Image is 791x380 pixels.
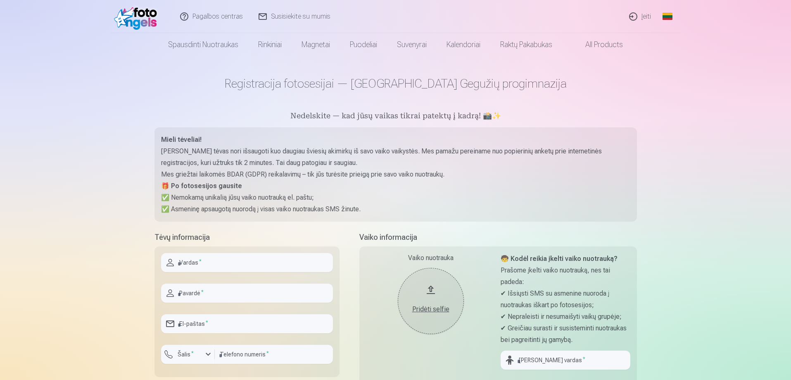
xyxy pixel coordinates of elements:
[501,255,618,263] strong: 🧒 Kodėl reikia įkelti vaiko nuotrauką?
[248,33,292,56] a: Rinkiniai
[114,3,162,30] img: /fa2
[292,33,340,56] a: Magnetai
[161,203,630,215] p: ✅ Asmeninę apsaugotą nuorodą į visas vaiko nuotraukas SMS žinute.
[437,33,490,56] a: Kalendoriai
[490,33,562,56] a: Raktų pakabukas
[161,192,630,203] p: ✅ Nemokamą unikalią jūsų vaiko nuotrauką el. paštu;
[161,345,215,364] button: Šalis*
[359,232,637,243] h5: Vaiko informacija
[174,350,197,358] label: Šalis
[154,232,340,243] h5: Tėvų informacija
[161,182,242,190] strong: 🎁 Po fotosesijos gausite
[406,304,456,314] div: Pridėti selfie
[161,146,630,169] p: [PERSON_NAME] tėvas nori išsaugoti kuo daugiau šviesių akimirkų iš savo vaiko vaikystės. Mes pama...
[340,33,387,56] a: Puodeliai
[398,268,464,334] button: Pridėti selfie
[366,253,496,263] div: Vaiko nuotrauka
[158,33,248,56] a: Spausdinti nuotraukas
[501,311,630,323] p: ✔ Nepraleisti ir nesumaišyti vaikų grupėje;
[501,323,630,346] p: ✔ Greičiau surasti ir susisteminti nuotraukas bei pagreitinti jų gamybą.
[154,111,637,122] h5: Nedelskite — kad jūsų vaikas tikrai patektų į kadrą! 📸✨
[387,33,437,56] a: Suvenyrai
[501,265,630,288] p: Prašome įkelti vaiko nuotrauką, nes tai padeda:
[161,169,630,180] p: Mes griežtai laikomės BDAR (GDPR) reikalavimų – tik jūs turėsite prieigą prie savo vaiko nuotraukų.
[154,76,637,91] h1: Registracija fotosesijai — [GEOGRAPHIC_DATA] Gegužių progimnazija
[562,33,633,56] a: All products
[161,136,202,143] strong: Mieli tėveliai!
[501,288,630,311] p: ✔ Išsiųsti SMS su asmenine nuoroda į nuotraukas iškart po fotosesijos;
